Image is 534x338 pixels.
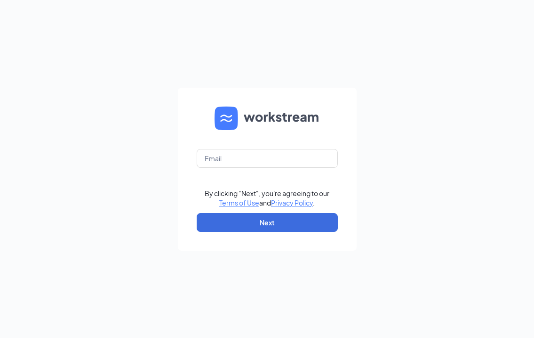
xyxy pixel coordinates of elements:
[219,198,259,207] a: Terms of Use
[197,213,338,232] button: Next
[215,107,320,130] img: WS logo and Workstream text
[271,198,313,207] a: Privacy Policy
[205,189,329,207] div: By clicking "Next", you're agreeing to our and .
[197,149,338,168] input: Email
